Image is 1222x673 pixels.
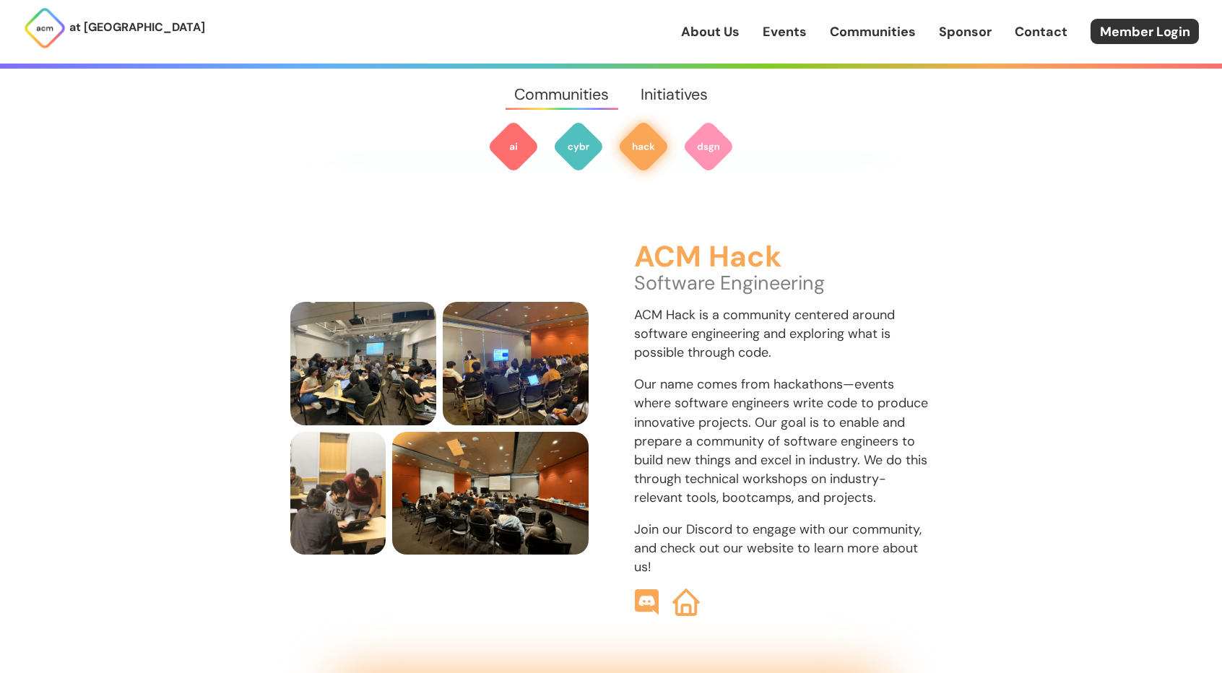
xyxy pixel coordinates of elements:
a: Communities [499,69,625,121]
p: at [GEOGRAPHIC_DATA] [69,18,205,37]
img: ACM AI [487,121,539,173]
img: ACM Design [682,121,734,173]
img: ACM Cyber [552,121,604,173]
p: Software Engineering [634,274,932,292]
img: members locking in at a Hack workshop [290,302,436,425]
a: Initiatives [625,69,723,121]
img: ACM Logo [23,6,66,50]
img: ACM Hack [617,121,669,173]
a: Communities [830,22,916,41]
p: Our name comes from hackathons—events where software engineers write code to produce innovative p... [634,375,932,507]
h3: ACM Hack [634,241,932,274]
a: Events [763,22,807,41]
a: Contact [1015,22,1067,41]
a: About Us [681,22,740,41]
p: ACM Hack is a community centered around software engineering and exploring what is possible throu... [634,305,932,362]
img: members consider what their project responsibilities and technologies are at a Hack Event [392,432,589,555]
p: Join our Discord to engage with our community, and check out our website to learn more about us! [634,520,932,576]
a: at [GEOGRAPHIC_DATA] [23,6,205,50]
a: Member Login [1091,19,1199,44]
img: members watch presentation at a Hack Event [443,302,589,425]
img: ACM Hack Discord [634,589,660,615]
img: ACM Hack Website [672,589,700,616]
img: ACM Hack president Nikhil helps someone at a Hack Event [290,432,386,555]
a: Sponsor [939,22,992,41]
